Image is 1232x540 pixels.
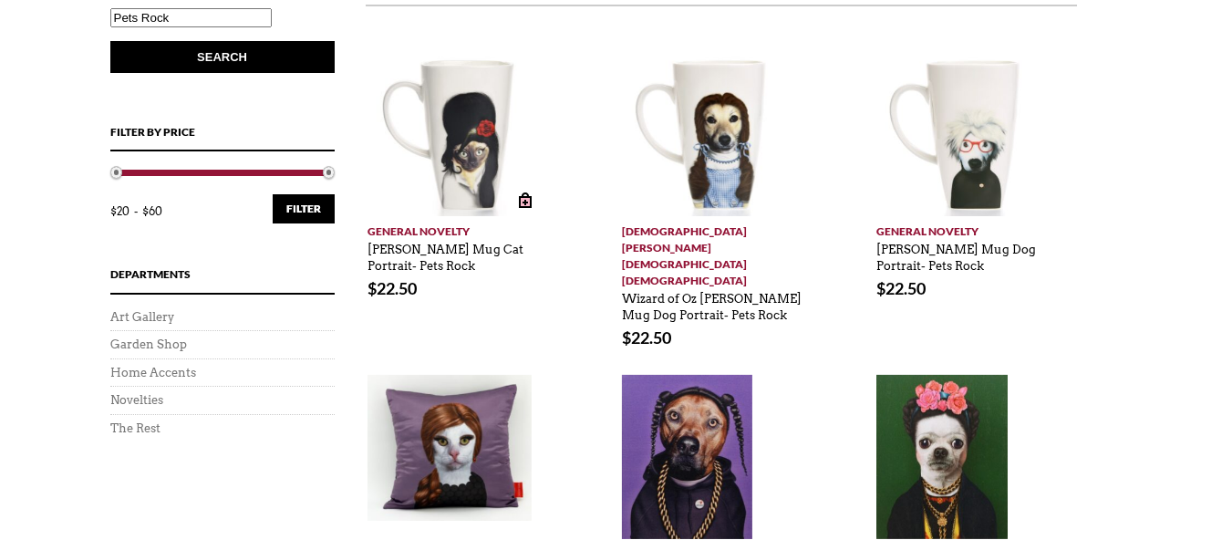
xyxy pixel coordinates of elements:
img: frida kahlo dog potrait [876,375,1008,539]
a: Garden Shop [110,337,187,351]
a: The Rest [110,421,160,435]
a: Novelties [110,393,163,407]
a: General Novelty [368,216,565,240]
bdi: 22.50 [622,327,671,348]
input: Search products… [110,8,272,27]
a: [DEMOGRAPHIC_DATA][PERSON_NAME][DEMOGRAPHIC_DATA][DEMOGRAPHIC_DATA] [622,216,820,289]
a: [PERSON_NAME] Mug Dog Portrait- Pets Rock [876,234,1036,274]
span: $20 [110,204,142,218]
bdi: 22.50 [876,278,926,298]
a: Add to cart: “Amy Winehouse Mug Cat Portrait- Pets Rock” [509,184,541,216]
a: [PERSON_NAME] Mug Cat Portrait- Pets Rock [368,234,523,274]
bdi: 22.50 [368,278,417,298]
h4: Departments [110,265,335,295]
span: $ [622,327,631,348]
a: General Novelty [876,216,1074,240]
div: Price: — [110,194,335,230]
span: $ [368,278,377,298]
button: Filter [273,194,335,223]
img: snoop dogg as a dog [622,375,752,539]
span: $60 [142,204,162,218]
a: Art Gallery [110,310,174,324]
button: Search [110,41,335,73]
span: $ [876,278,885,298]
a: Home Accents [110,366,196,379]
h4: Filter by price [110,123,335,152]
a: Wizard of Oz [PERSON_NAME] Mug Dog Portrait- Pets Rock [622,283,802,323]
